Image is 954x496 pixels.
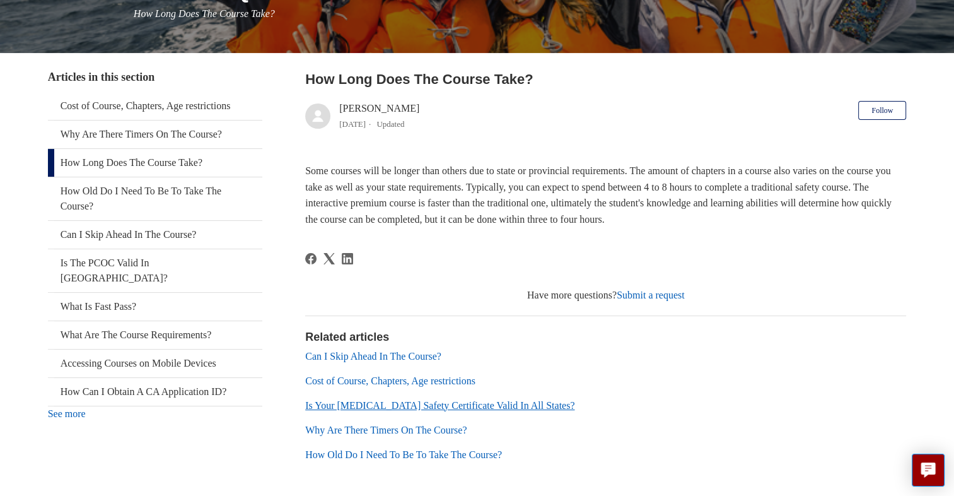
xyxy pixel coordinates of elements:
a: See more [48,408,86,419]
span: Articles in this section [48,71,154,83]
div: [PERSON_NAME] [339,101,419,131]
a: Is Your [MEDICAL_DATA] Safety Certificate Valid In All States? [305,400,574,411]
button: Live chat [912,454,945,487]
a: What Are The Course Requirements? [48,321,262,349]
div: Have more questions? [305,288,906,303]
a: What Is Fast Pass? [48,293,262,321]
a: Cost of Course, Chapters, Age restrictions [48,92,262,120]
button: Follow Article [858,101,906,120]
a: How Old Do I Need To Be To Take The Course? [48,177,262,220]
a: How Old Do I Need To Be To Take The Course? [305,449,502,460]
a: How Long Does The Course Take? [48,149,262,177]
a: Can I Skip Ahead In The Course? [305,351,441,362]
a: Can I Skip Ahead In The Course? [48,221,262,249]
p: Some courses will be longer than others due to state or provincial requirements. The amount of ch... [305,163,906,227]
a: X Corp [323,253,335,264]
time: 03/21/2024, 11:28 [339,119,366,129]
a: Facebook [305,253,317,264]
a: Why Are There Timers On The Course? [48,121,262,148]
a: LinkedIn [342,253,353,264]
a: Cost of Course, Chapters, Age restrictions [305,375,475,386]
a: How Can I Obtain A CA Application ID? [48,378,262,406]
a: Accessing Courses on Mobile Devices [48,350,262,377]
a: Submit a request [617,290,685,300]
svg: Share this page on Facebook [305,253,317,264]
li: Updated [376,119,404,129]
a: Is The PCOC Valid In [GEOGRAPHIC_DATA]? [48,249,262,292]
h2: How Long Does The Course Take? [305,69,906,90]
svg: Share this page on LinkedIn [342,253,353,264]
a: Why Are There Timers On The Course? [305,425,467,435]
span: How Long Does The Course Take? [134,8,275,19]
h2: Related articles [305,329,906,346]
svg: Share this page on X Corp [323,253,335,264]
